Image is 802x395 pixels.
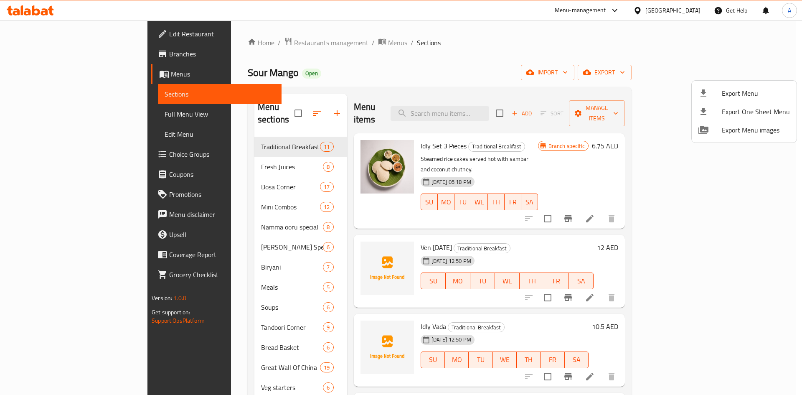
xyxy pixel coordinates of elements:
[722,125,790,135] span: Export Menu images
[692,121,797,139] li: Export Menu images
[692,102,797,121] li: Export one sheet menu items
[692,84,797,102] li: Export menu items
[722,107,790,117] span: Export One Sheet Menu
[722,88,790,98] span: Export Menu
